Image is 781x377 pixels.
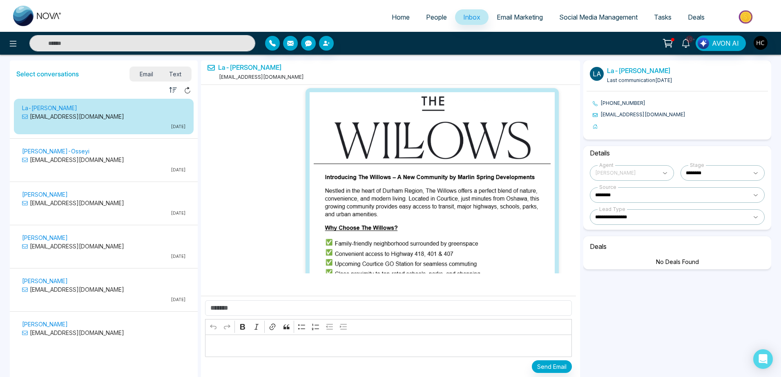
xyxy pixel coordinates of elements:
[161,69,190,80] span: Text
[22,210,185,216] p: [DATE]
[218,64,282,71] a: La-[PERSON_NAME]
[676,35,696,50] a: 10+
[22,167,185,173] p: [DATE]
[696,35,746,51] button: AVON AI
[22,297,185,303] p: [DATE]
[22,155,185,164] p: [EMAIL_ADDRESS][DOMAIN_NAME]
[688,13,705,21] span: Deals
[384,9,418,25] a: Home
[590,67,604,81] p: La
[22,233,185,242] p: [PERSON_NAME]
[22,242,185,251] p: [EMAIL_ADDRESS][DOMAIN_NAME]
[717,8,776,26] img: Market-place.gif
[680,9,713,25] a: Deals
[489,9,551,25] a: Email Marketing
[426,13,447,21] span: People
[754,36,768,50] img: User Avatar
[712,38,739,48] span: AVON AI
[532,360,572,373] button: Send Email
[22,104,185,112] p: La-[PERSON_NAME]
[22,253,185,259] p: [DATE]
[22,147,185,155] p: [PERSON_NAME]-Osseyi
[22,277,185,285] p: [PERSON_NAME]
[455,9,489,25] a: Inbox
[587,257,768,266] div: No Deals Found
[205,335,572,357] div: Editor editing area: main
[497,13,543,21] span: Email Marketing
[22,340,185,346] p: [DATE]
[598,162,615,169] div: Agent
[646,9,680,25] a: Tasks
[22,112,185,121] p: [EMAIL_ADDRESS][DOMAIN_NAME]
[686,35,693,43] span: 10+
[205,319,572,335] div: Editor toolbar
[607,67,671,75] a: La-[PERSON_NAME]
[753,349,773,369] div: Open Intercom Messenger
[392,13,410,21] span: Home
[22,190,185,199] p: [PERSON_NAME]
[654,13,672,21] span: Tasks
[551,9,646,25] a: Social Media Management
[22,285,185,294] p: [EMAIL_ADDRESS][DOMAIN_NAME]
[22,124,185,130] p: [DATE]
[559,13,638,21] span: Social Media Management
[593,100,768,107] li: [PHONE_NUMBER]
[587,146,768,160] h6: Details
[598,206,627,213] div: Lead Type
[698,38,709,49] img: Lead Flow
[688,162,706,169] div: Stage
[22,320,185,328] p: [PERSON_NAME]
[598,184,618,191] div: Source
[13,6,62,26] img: Nova CRM Logo
[132,69,161,80] span: Email
[16,70,79,78] h5: Select conversations
[587,240,768,254] h6: Deals
[463,13,480,21] span: Inbox
[595,168,657,178] span: Harsh Chawla
[593,111,768,118] li: [EMAIL_ADDRESS][DOMAIN_NAME]
[22,199,185,207] p: [EMAIL_ADDRESS][DOMAIN_NAME]
[607,77,672,83] span: Last communication [DATE]
[22,328,185,337] p: [EMAIL_ADDRESS][DOMAIN_NAME]
[217,74,304,80] span: [EMAIL_ADDRESS][DOMAIN_NAME]
[418,9,455,25] a: People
